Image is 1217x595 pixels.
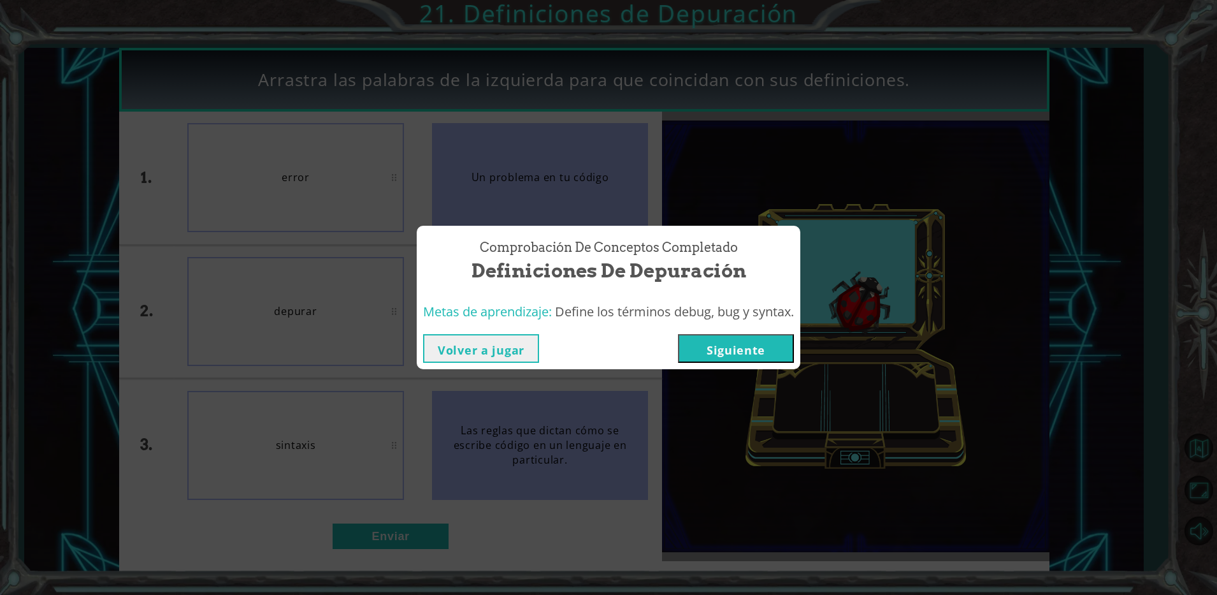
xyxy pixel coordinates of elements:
button: Siguiente [678,334,794,363]
button: Volver a jugar [423,334,539,363]
span: Define los términos debug, bug y syntax. [555,303,794,320]
span: Comprobación de conceptos Completado [480,239,738,257]
span: Definiciones de Depuración [472,257,746,284]
span: Metas de aprendizaje: [423,303,552,320]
